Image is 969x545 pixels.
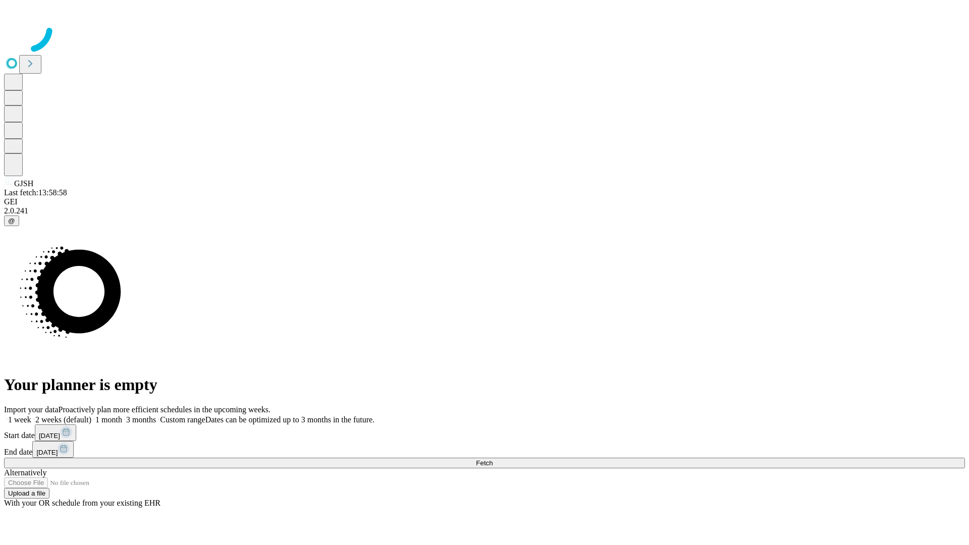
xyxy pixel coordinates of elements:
[35,415,91,424] span: 2 weeks (default)
[95,415,122,424] span: 1 month
[476,459,493,467] span: Fetch
[4,488,49,499] button: Upload a file
[160,415,205,424] span: Custom range
[4,215,19,226] button: @
[4,197,965,206] div: GEI
[126,415,156,424] span: 3 months
[8,415,31,424] span: 1 week
[32,441,74,458] button: [DATE]
[59,405,271,414] span: Proactively plan more efficient schedules in the upcoming weeks.
[4,468,46,477] span: Alternatively
[4,375,965,394] h1: Your planner is empty
[4,458,965,468] button: Fetch
[14,179,33,188] span: GJSH
[4,206,965,215] div: 2.0.241
[8,217,15,225] span: @
[4,188,67,197] span: Last fetch: 13:58:58
[36,449,58,456] span: [DATE]
[4,441,965,458] div: End date
[205,415,374,424] span: Dates can be optimized up to 3 months in the future.
[4,424,965,441] div: Start date
[35,424,76,441] button: [DATE]
[4,499,160,507] span: With your OR schedule from your existing EHR
[39,432,60,440] span: [DATE]
[4,405,59,414] span: Import your data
